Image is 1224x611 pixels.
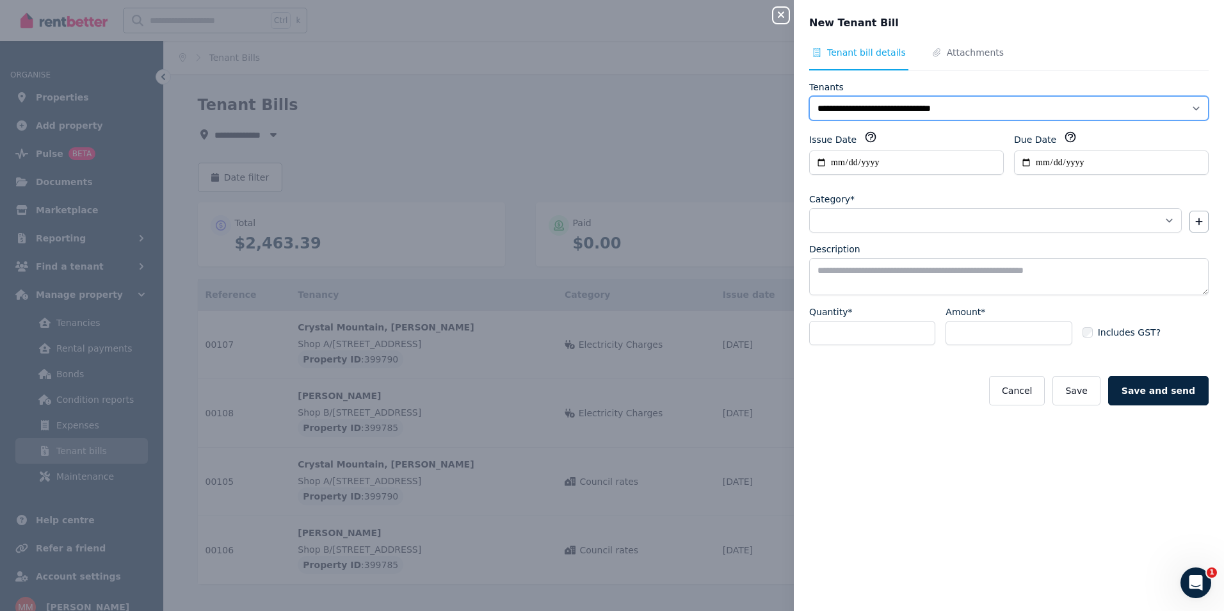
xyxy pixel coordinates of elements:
[809,243,860,256] label: Description
[1180,567,1211,598] iframe: Intercom live chat
[989,376,1045,405] button: Cancel
[809,15,899,31] span: New Tenant Bill
[809,133,857,146] label: Issue Date
[809,305,853,318] label: Quantity*
[827,46,906,59] span: Tenant bill details
[1052,376,1100,405] button: Save
[1083,327,1093,338] input: Includes GST?
[1207,567,1217,578] span: 1
[809,46,1209,70] nav: Tabs
[946,305,985,318] label: Amount*
[809,193,855,206] label: Category*
[947,46,1004,59] span: Attachments
[1108,376,1209,405] button: Save and send
[1098,326,1161,339] span: Includes GST?
[1014,133,1056,146] label: Due Date
[809,81,844,94] label: Tenants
